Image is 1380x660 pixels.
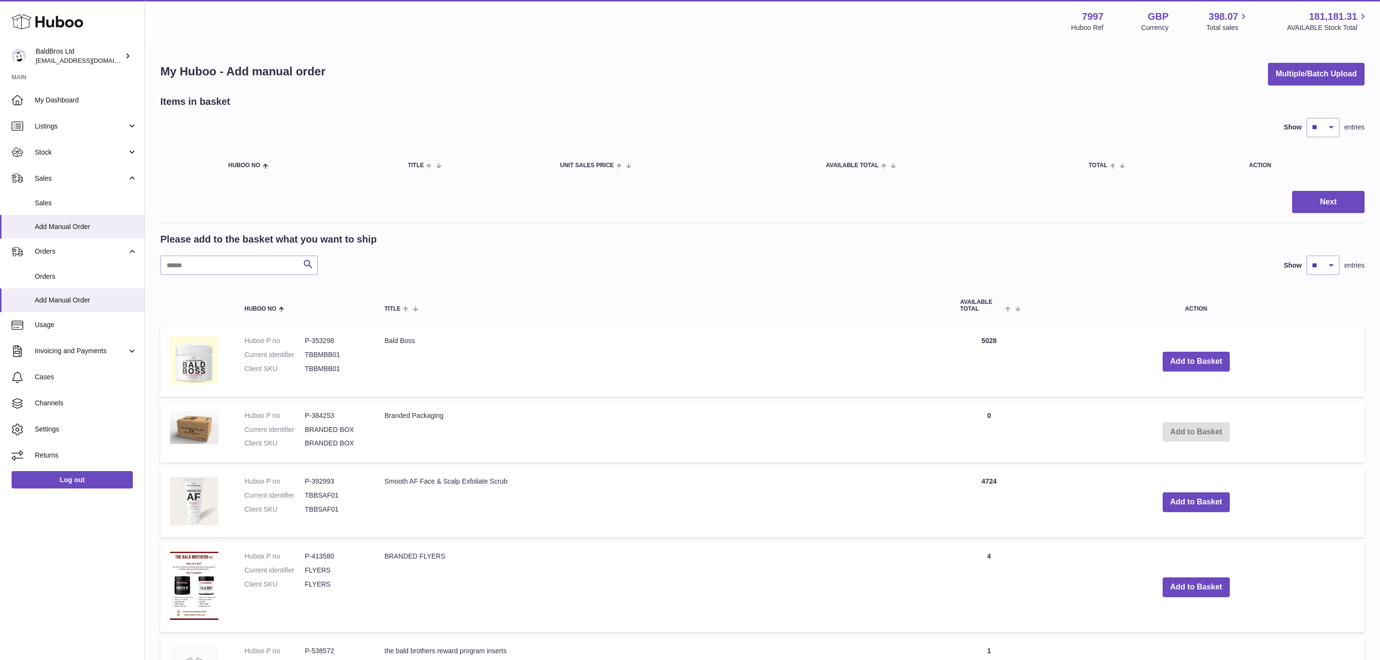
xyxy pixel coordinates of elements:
[951,402,1028,463] td: 0
[951,467,1028,537] td: 4724
[1206,10,1249,32] a: 398.07 Total sales
[244,364,305,373] dt: Client SKU
[244,505,305,514] dt: Client SKU
[305,336,365,345] dd: P-353298
[951,327,1028,397] td: 5028
[826,162,879,169] span: AVAILABLE Total
[170,477,218,525] img: Smooth AF Face & Scalp Exfoliate Scrub
[35,148,127,157] span: Stock
[375,467,951,537] td: Smooth AF Face & Scalp Exfoliate Scrub
[305,566,365,575] dd: FLYERS
[305,580,365,589] dd: FLYERS
[170,336,218,385] img: Bald Boss
[1268,63,1365,86] button: Multiple/Batch Upload
[35,96,137,105] span: My Dashboard
[1309,10,1357,23] span: 181,181.31
[1206,23,1249,32] span: Total sales
[1284,261,1302,270] label: Show
[1163,492,1230,512] button: Add to Basket
[305,552,365,561] dd: P-413580
[35,373,137,382] span: Cases
[951,542,1028,632] td: 4
[1163,352,1230,372] button: Add to Basket
[35,320,137,330] span: Usage
[375,402,951,463] td: Branded Packaging
[375,327,951,397] td: Bald Boss
[305,646,365,656] dd: P-538572
[244,566,305,575] dt: Current identifier
[160,233,377,246] h2: Please add to the basket what you want to ship
[35,199,137,208] span: Sales
[35,451,137,460] span: Returns
[1344,123,1365,132] span: entries
[35,272,137,281] span: Orders
[244,552,305,561] dt: Huboo P no
[305,439,365,448] dd: BRANDED BOX
[35,174,127,183] span: Sales
[305,350,365,359] dd: TBBMBB01
[35,425,137,434] span: Settings
[1344,261,1365,270] span: entries
[1028,289,1365,321] th: Action
[244,646,305,656] dt: Huboo P no
[12,49,26,63] img: internalAdmin-7997@internal.huboo.com
[305,425,365,434] dd: BRANDED BOX
[244,439,305,448] dt: Client SKU
[305,411,365,420] dd: P-384253
[1163,577,1230,597] button: Add to Basket
[1287,10,1368,32] a: 181,181.31 AVAILABLE Stock Total
[36,57,142,64] span: [EMAIL_ADDRESS][DOMAIN_NAME]
[1287,23,1368,32] span: AVAILABLE Stock Total
[1209,10,1238,23] span: 398.07
[35,399,137,408] span: Channels
[170,552,218,620] img: BRANDED FLYERS
[1141,23,1169,32] div: Currency
[160,64,326,79] h1: My Huboo - Add manual order
[408,162,424,169] span: Title
[1071,23,1104,32] div: Huboo Ref
[1292,191,1365,214] button: Next
[1089,162,1108,169] span: Total
[305,505,365,514] dd: TBBSAF01
[244,491,305,500] dt: Current identifier
[228,162,260,169] span: Huboo no
[36,47,123,65] div: BaldBros Ltd
[244,350,305,359] dt: Current identifier
[160,95,230,108] h2: Items in basket
[1284,123,1302,132] label: Show
[305,477,365,486] dd: P-392993
[244,425,305,434] dt: Current identifier
[960,299,1003,312] span: AVAILABLE Total
[1249,162,1355,169] div: Action
[12,471,133,488] a: Log out
[305,491,365,500] dd: TBBSAF01
[35,247,127,256] span: Orders
[375,542,951,632] td: BRANDED FLYERS
[35,346,127,356] span: Invoicing and Payments
[170,411,218,445] img: Branded Packaging
[560,162,614,169] span: Unit Sales Price
[244,477,305,486] dt: Huboo P no
[384,306,400,312] span: Title
[244,336,305,345] dt: Huboo P no
[305,364,365,373] dd: TBBMBB01
[35,122,127,131] span: Listings
[35,296,137,305] span: Add Manual Order
[244,306,276,312] span: Huboo no
[244,411,305,420] dt: Huboo P no
[35,222,137,231] span: Add Manual Order
[1148,10,1168,23] strong: GBP
[1082,10,1104,23] strong: 7997
[244,580,305,589] dt: Client SKU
